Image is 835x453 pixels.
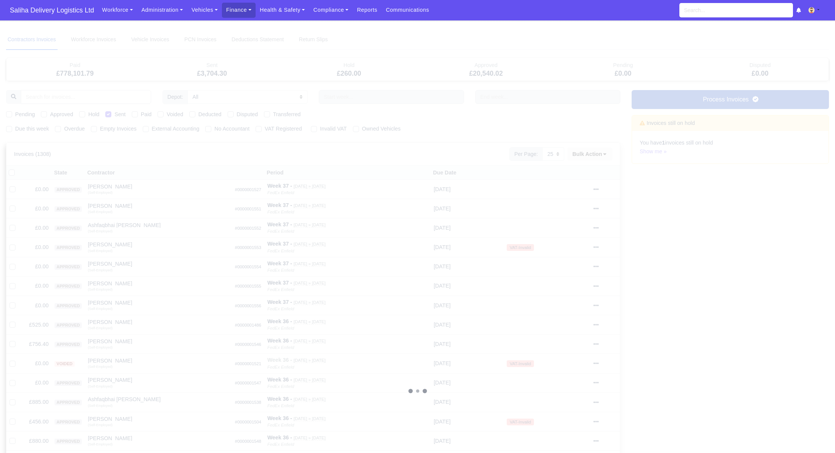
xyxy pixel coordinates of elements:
[222,3,256,17] a: Finance
[353,3,381,17] a: Reports
[797,417,835,453] iframe: Chat Widget
[137,3,187,17] a: Administration
[382,3,434,17] a: Communications
[256,3,309,17] a: Health & Safety
[309,3,353,17] a: Compliance
[679,3,793,17] input: Search...
[187,3,222,17] a: Vehicles
[98,3,137,17] a: Workforce
[6,3,98,18] a: Saliha Delivery Logistics Ltd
